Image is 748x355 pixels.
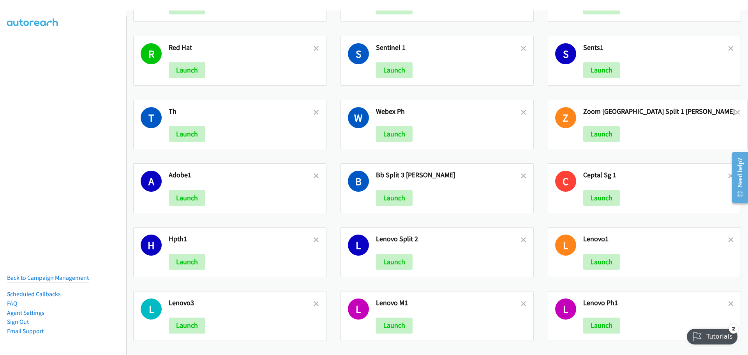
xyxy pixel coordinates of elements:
h1: S [555,43,576,64]
h1: T [141,107,162,128]
h1: L [555,298,576,320]
button: Launch [169,62,205,78]
button: Launch [169,318,205,333]
button: Launch [376,318,413,333]
button: Launch [583,62,620,78]
h1: L [555,235,576,256]
h2: Lenovo Split 2 [376,235,521,244]
iframe: Checklist [682,321,742,349]
button: Launch [376,62,413,78]
h2: Lenovo1 [583,235,728,244]
h2: Th [169,107,314,116]
a: Email Support [7,327,44,335]
h2: Sentinel 1 [376,43,521,52]
button: Launch [583,126,620,142]
h2: Ceptal Sg 1 [583,171,728,180]
h2: Red Hat [169,43,314,52]
h1: B [348,171,369,192]
h2: Lenovo3 [169,298,314,307]
a: Sign Out [7,318,29,325]
button: Launch [376,254,413,270]
a: Back to Campaign Management [7,274,89,281]
h2: Lenovo M1 [376,298,521,307]
a: FAQ [7,300,17,307]
h1: R [141,43,162,64]
iframe: Resource Center [725,147,748,208]
button: Launch [376,190,413,206]
h2: Sents1 [583,43,728,52]
h2: Bb Split 3 [PERSON_NAME] [376,171,521,180]
button: Launch [583,190,620,206]
button: Launch [583,254,620,270]
h1: W [348,107,369,128]
button: Launch [583,318,620,333]
button: Launch [169,254,205,270]
a: Agent Settings [7,309,44,316]
h2: Lenovo Ph1 [583,298,728,307]
button: Launch [169,126,205,142]
h2: Webex Ph [376,107,521,116]
h1: L [348,298,369,320]
h1: L [348,235,369,256]
h1: L [141,298,162,320]
h1: S [348,43,369,64]
button: Launch [376,126,413,142]
button: Launch [169,190,205,206]
h1: Z [555,107,576,128]
h2: Adobe1 [169,171,314,180]
h2: Hpth1 [169,235,314,244]
h1: A [141,171,162,192]
h1: H [141,235,162,256]
h1: C [555,171,576,192]
h2: Zoom [GEOGRAPHIC_DATA] Split 1 [PERSON_NAME] [583,107,735,116]
a: Scheduled Callbacks [7,290,61,298]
